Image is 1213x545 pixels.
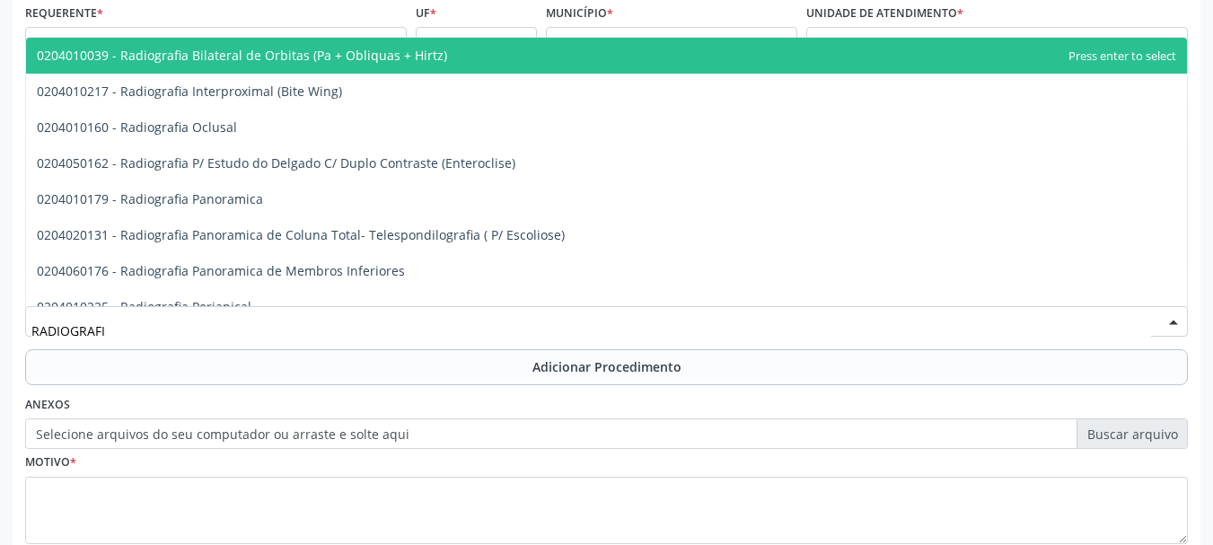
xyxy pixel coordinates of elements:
[532,357,681,376] span: Adicionar Procedimento
[813,33,1151,51] span: Unidade de Saude da Familia das Pedras
[25,349,1188,385] button: Adicionar Procedimento
[37,154,515,171] span: 0204050162 - Radiografia P/ Estudo do Delgado C/ Duplo Contraste (Enteroclise)
[552,33,760,51] span: [PERSON_NAME]
[31,33,370,51] span: Profissional de Saúde
[37,226,565,243] span: 0204020131 - Radiografia Panoramica de Coluna Total- Telespondilografia ( P/ Escoliose)
[37,119,237,136] span: 0204010160 - Radiografia Oclusal
[25,449,76,477] label: Motivo
[37,83,342,100] span: 0204010217 - Radiografia Interproximal (Bite Wing)
[37,262,405,279] span: 0204060176 - Radiografia Panoramica de Membros Inferiores
[422,33,500,51] span: AL
[37,47,447,64] span: 0204010039 - Radiografia Bilateral de Orbitas (Pa + Obliquas + Hirtz)
[25,391,70,419] label: Anexos
[37,190,263,207] span: 0204010179 - Radiografia Panoramica
[31,312,1151,348] input: Buscar por procedimento
[37,298,251,315] span: 0204010225 - Radiografia Periapical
